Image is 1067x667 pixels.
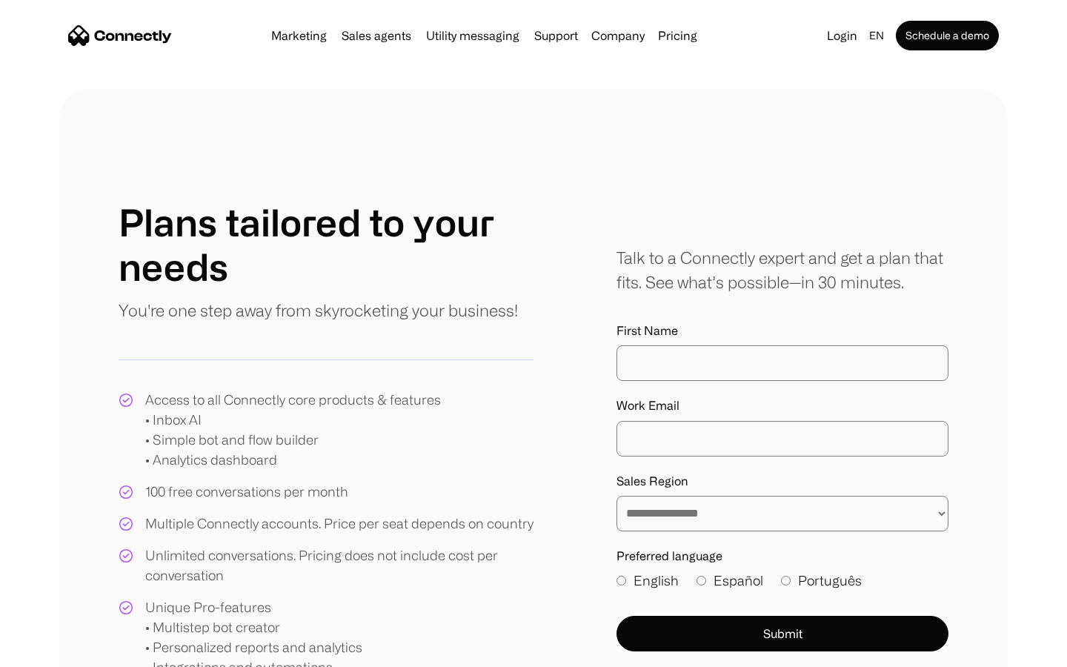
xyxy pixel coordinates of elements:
div: Unlimited conversations. Pricing does not include cost per conversation [145,545,533,585]
label: Work Email [616,399,948,413]
a: Utility messaging [420,30,525,42]
label: Sales Region [616,474,948,488]
label: Preferred language [616,549,948,563]
div: Access to all Connectly core products & features • Inbox AI • Simple bot and flow builder • Analy... [145,390,441,470]
div: Multiple Connectly accounts. Price per seat depends on country [145,514,533,534]
p: You're one step away from skyrocketing your business! [119,298,518,322]
aside: Language selected: English [15,640,89,662]
input: Español [697,576,706,585]
a: Login [821,25,863,46]
label: Español [697,571,763,591]
button: Submit [616,616,948,651]
div: 100 free conversations per month [145,482,348,502]
div: en [869,25,884,46]
label: First Name [616,324,948,338]
h1: Plans tailored to your needs [119,200,533,289]
a: Pricing [652,30,703,42]
label: Português [781,571,862,591]
input: English [616,576,626,585]
ul: Language list [30,641,89,662]
a: Marketing [265,30,333,42]
a: Support [528,30,584,42]
a: Schedule a demo [896,21,999,50]
div: Talk to a Connectly expert and get a plan that fits. See what’s possible—in 30 minutes. [616,245,948,294]
div: Company [591,25,645,46]
label: English [616,571,679,591]
a: Sales agents [336,30,417,42]
input: Português [781,576,791,585]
